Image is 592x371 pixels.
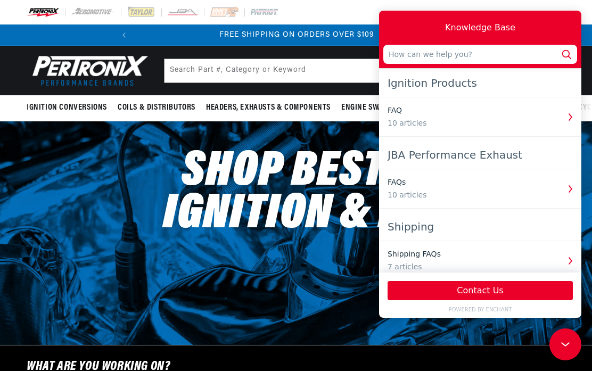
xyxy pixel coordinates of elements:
[27,102,107,113] span: Ignition Conversions
[66,11,136,23] div: Knowledge Base
[135,29,458,41] div: Announcement
[112,95,201,120] summary: Coils & Distributors
[92,151,547,236] h2: Shop Best Selling Ignition & Exhaust
[9,94,180,105] div: FAQ
[201,95,336,120] summary: Headers, Exhausts & Components
[219,31,374,39] span: FREE SHIPPING ON ORDERS OVER $109
[113,24,135,46] button: Translation missing: en.sections.announcements.previous_announcement
[341,102,391,113] span: Engine Swaps
[9,166,180,177] div: FAQs
[9,251,180,262] div: 7 articles
[206,102,331,113] span: Headers, Exhausts & Components
[27,95,112,120] summary: Ignition Conversions
[9,179,180,190] div: 10 articles
[9,63,194,82] div: Ignition Products
[135,29,458,41] div: 2 of 2
[9,207,194,226] div: Shipping
[9,107,180,118] div: 10 articles
[118,102,195,113] span: Coils & Distributors
[4,295,198,303] a: POWERED BY ENCHANT
[165,59,418,83] input: Search Part #, Category or Keyword
[9,135,194,154] div: JBA Performance Exhaust
[4,34,198,53] input: How can we help you?
[9,270,194,290] button: Contact Us
[27,52,149,89] img: Pertronix
[9,238,180,249] div: Shipping FAQs
[336,95,397,120] summary: Engine Swaps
